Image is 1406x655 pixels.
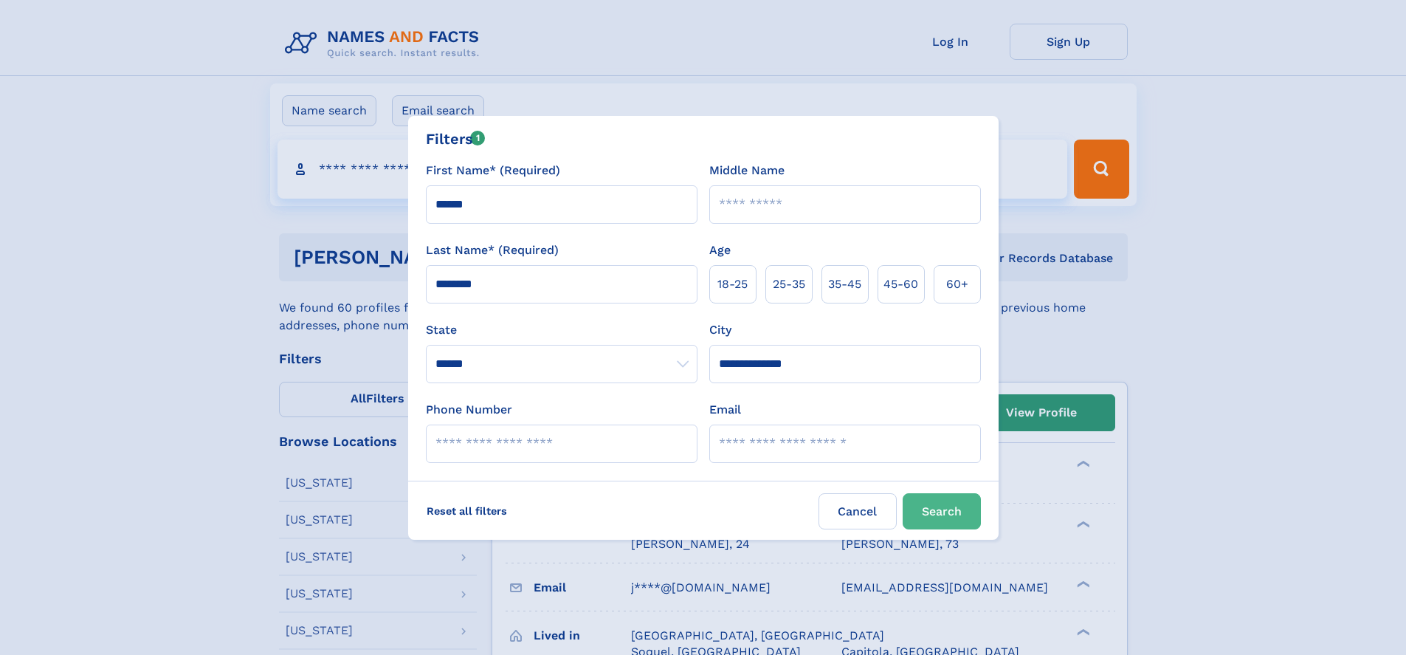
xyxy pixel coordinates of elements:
[828,275,861,293] span: 35‑45
[773,275,805,293] span: 25‑35
[903,493,981,529] button: Search
[819,493,897,529] label: Cancel
[709,321,731,339] label: City
[717,275,748,293] span: 18‑25
[709,401,741,419] label: Email
[426,401,512,419] label: Phone Number
[946,275,968,293] span: 60+
[709,162,785,179] label: Middle Name
[417,493,517,529] label: Reset all filters
[426,241,559,259] label: Last Name* (Required)
[426,321,697,339] label: State
[426,128,486,150] div: Filters
[426,162,560,179] label: First Name* (Required)
[883,275,918,293] span: 45‑60
[709,241,731,259] label: Age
